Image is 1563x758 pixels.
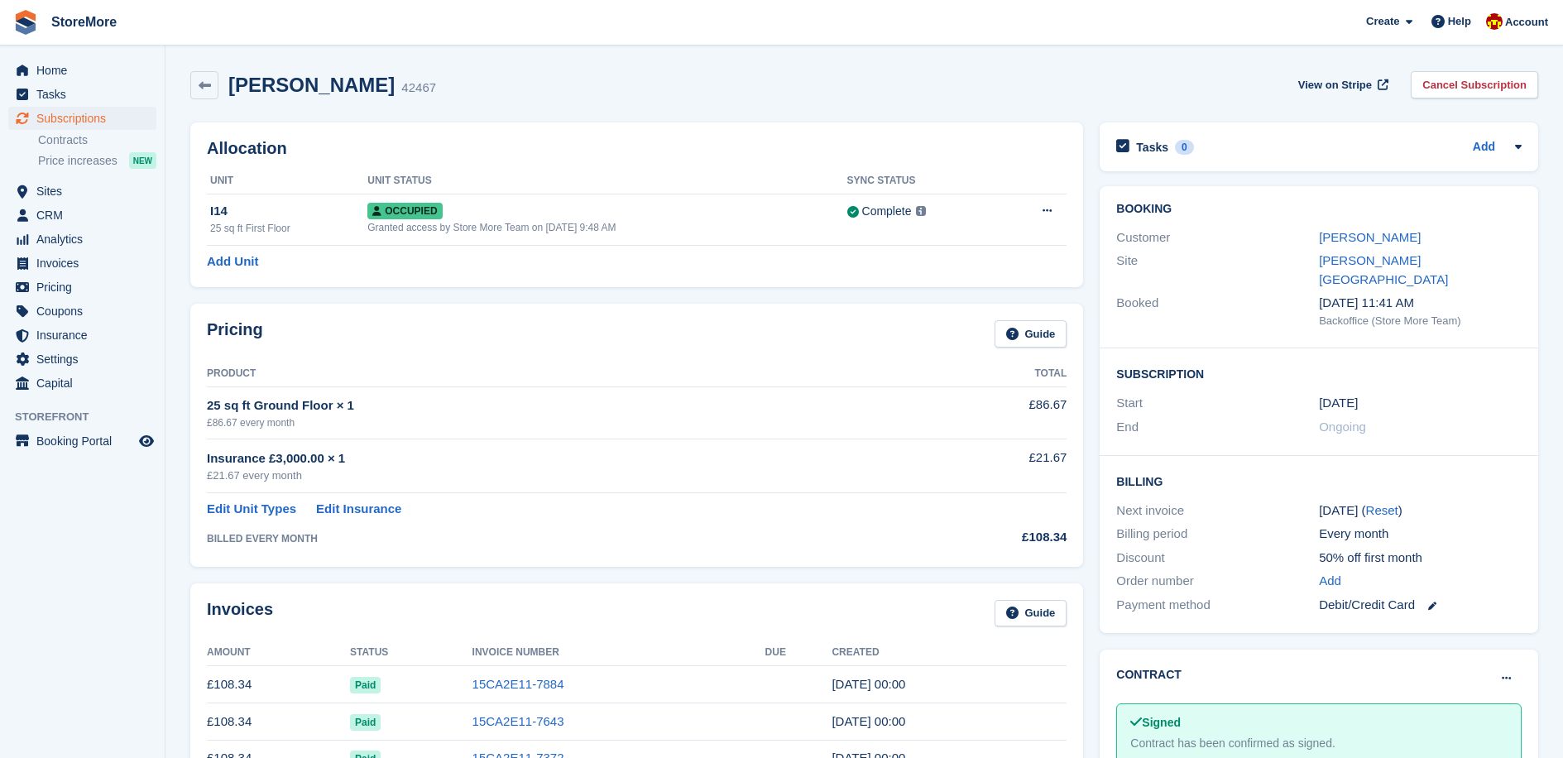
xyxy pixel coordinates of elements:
[1505,14,1548,31] span: Account
[1319,501,1522,521] div: [DATE] ( )
[1319,313,1522,329] div: Backoffice (Store More Team)
[8,429,156,453] a: menu
[832,677,905,691] time: 2025-08-28 23:00:49 UTC
[1319,294,1522,313] div: [DATE] 11:41 AM
[207,703,350,741] td: £108.34
[228,74,395,96] h2: [PERSON_NAME]
[367,220,846,235] div: Granted access by Store More Team on [DATE] 9:48 AM
[995,320,1067,348] a: Guide
[765,640,832,666] th: Due
[1319,549,1522,568] div: 50% off first month
[8,83,156,106] a: menu
[38,132,156,148] a: Contracts
[1116,418,1319,437] div: End
[36,180,136,203] span: Sites
[906,439,1067,493] td: £21.67
[36,324,136,347] span: Insurance
[367,203,442,219] span: Occupied
[207,396,906,415] div: 25 sq ft Ground Floor × 1
[1319,572,1341,591] a: Add
[36,348,136,371] span: Settings
[38,153,117,169] span: Price increases
[1116,365,1522,381] h2: Subscription
[207,468,906,484] div: £21.67 every month
[1116,572,1319,591] div: Order number
[207,449,906,468] div: Insurance £3,000.00 × 1
[210,221,367,236] div: 25 sq ft First Floor
[1411,71,1538,98] a: Cancel Subscription
[401,79,436,98] div: 42467
[8,252,156,275] a: menu
[36,252,136,275] span: Invoices
[1319,596,1522,615] div: Debit/Credit Card
[207,640,350,666] th: Amount
[350,677,381,693] span: Paid
[472,640,765,666] th: Invoice Number
[1366,13,1399,30] span: Create
[916,206,926,216] img: icon-info-grey-7440780725fd019a000dd9b08b2336e03edf1995a4989e88bcd33f0948082b44.svg
[1319,253,1448,286] a: [PERSON_NAME][GEOGRAPHIC_DATA]
[207,531,906,546] div: BILLED EVERY MONTH
[1319,525,1522,544] div: Every month
[210,202,367,221] div: I14
[8,300,156,323] a: menu
[36,59,136,82] span: Home
[1130,714,1508,732] div: Signed
[36,204,136,227] span: CRM
[8,348,156,371] a: menu
[36,429,136,453] span: Booking Portal
[1292,71,1392,98] a: View on Stripe
[8,204,156,227] a: menu
[906,361,1067,387] th: Total
[137,431,156,451] a: Preview store
[1319,420,1366,434] span: Ongoing
[847,168,1000,194] th: Sync Status
[1116,294,1319,329] div: Booked
[350,714,381,731] span: Paid
[316,500,401,519] a: Edit Insurance
[1136,140,1168,155] h2: Tasks
[207,415,906,430] div: £86.67 every month
[36,83,136,106] span: Tasks
[1130,735,1508,752] div: Contract has been confirmed as signed.
[13,10,38,35] img: stora-icon-8386f47178a22dfd0bd8f6a31ec36ba5ce8667c1dd55bd0f319d3a0aa187defe.svg
[8,180,156,203] a: menu
[1116,228,1319,247] div: Customer
[1116,501,1319,521] div: Next invoice
[1116,549,1319,568] div: Discount
[129,152,156,169] div: NEW
[207,139,1067,158] h2: Allocation
[36,300,136,323] span: Coupons
[207,600,273,627] h2: Invoices
[207,361,906,387] th: Product
[207,500,296,519] a: Edit Unit Types
[1116,525,1319,544] div: Billing period
[8,324,156,347] a: menu
[1116,666,1182,684] h2: Contract
[906,386,1067,439] td: £86.67
[45,8,123,36] a: StoreMore
[15,409,165,425] span: Storefront
[8,59,156,82] a: menu
[367,168,846,194] th: Unit Status
[207,252,258,271] a: Add Unit
[1473,138,1495,157] a: Add
[1116,203,1522,216] h2: Booking
[472,677,564,691] a: 15CA2E11-7884
[472,714,564,728] a: 15CA2E11-7643
[8,276,156,299] a: menu
[36,276,136,299] span: Pricing
[906,528,1067,547] div: £108.34
[207,666,350,703] td: £108.34
[36,372,136,395] span: Capital
[862,203,912,220] div: Complete
[1116,252,1319,289] div: Site
[207,320,263,348] h2: Pricing
[1116,473,1522,489] h2: Billing
[832,714,905,728] time: 2025-07-28 23:00:39 UTC
[1486,13,1503,30] img: Store More Team
[8,107,156,130] a: menu
[38,151,156,170] a: Price increases NEW
[36,228,136,251] span: Analytics
[1448,13,1471,30] span: Help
